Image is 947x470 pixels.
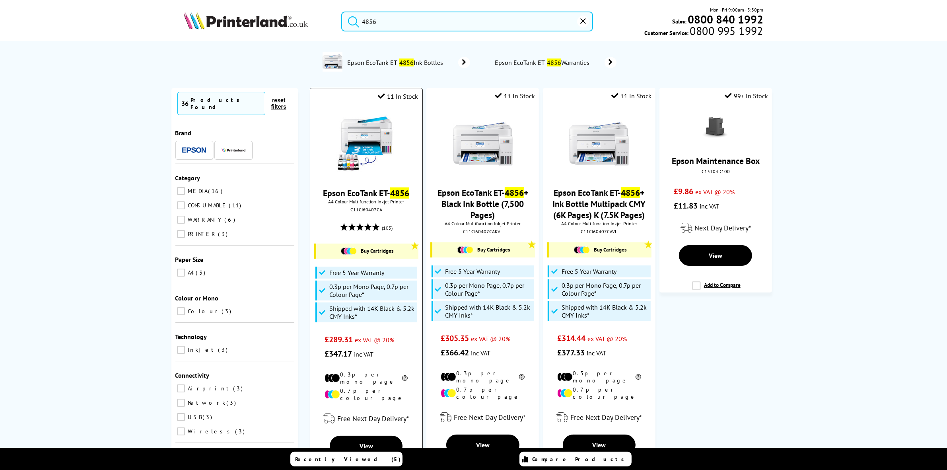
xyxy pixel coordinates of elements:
[446,435,519,455] a: View
[175,129,192,137] span: Brand
[549,228,649,234] div: C11CJ60407CAVL
[336,114,396,174] img: epson-et-4856-ink-included-new-small.jpg
[186,230,218,238] span: PRINTER
[341,248,357,255] img: Cartridges
[689,27,763,35] span: 0800 995 1992
[330,436,403,456] a: View
[495,92,535,100] div: 11 In Stock
[182,99,189,107] span: 36
[329,283,415,298] span: 0.3p per Mono Page, 0.7p per Colour Page*
[177,427,185,435] input: Wireless 3
[175,333,207,341] span: Technology
[177,201,185,209] input: CONSUMABLE 11
[476,441,490,449] span: View
[533,456,629,463] span: Compare Products
[191,96,261,111] div: Products Found
[314,199,418,205] span: A4 Colour Multifunction Inkjet Printer
[679,245,752,266] a: View
[218,230,230,238] span: 3
[325,387,408,402] li: 0.7p per colour page
[674,201,698,211] span: £11.83
[645,27,763,37] span: Customer Service:
[594,246,626,253] span: Buy Cartridges
[694,223,751,232] span: Next Day Delivery*
[709,252,722,259] span: View
[611,92,651,100] div: 11 In Stock
[177,384,185,392] input: Airprint 3
[225,216,237,223] span: 6
[663,217,768,239] div: modal_delivery
[557,386,641,400] li: 0.7p per colour page
[186,399,226,406] span: Network
[390,187,409,199] mark: 4856
[265,97,292,110] button: reset filters
[177,216,185,224] input: WARRANTY 6
[557,333,585,343] span: £314.44
[290,452,403,466] a: Recently Viewed (5)
[562,303,648,319] span: Shipped with 14K Black & 5.2k CMY Inks*
[323,52,342,72] img: C11CJ60407CA-conspage.jpg
[454,413,525,422] span: Free Next Day Delivery*
[222,148,245,152] img: Printerland
[692,281,741,296] label: Add to Compare
[355,336,394,344] span: ex VAT @ 20%
[445,267,500,275] span: Free 5 Year Warranty
[186,385,233,392] span: Airprint
[382,220,393,236] span: (105)
[177,346,185,354] input: Inkjet 3
[354,350,373,358] span: inc VAT
[710,6,763,14] span: Mon - Fri 9:00am - 5:30pm
[186,187,208,195] span: MEDIA
[725,92,768,100] div: 99+ In Stock
[445,303,532,319] span: Shipped with 14K Black & 5.2k CMY Inks*
[329,304,415,320] span: Shipped with 14K Black & 5.2k CMY Inks*
[553,246,648,254] a: Buy Cartridges
[688,12,763,27] b: 0800 840 1992
[587,349,606,357] span: inc VAT
[438,187,528,220] a: Epson EcoTank ET-4856+ Black Ink Bottle (7,500 Pages)
[296,456,401,463] span: Recently Viewed (5)
[441,370,525,384] li: 0.3p per mono page
[672,155,760,166] a: Epson Maintenance Box
[346,59,446,66] span: Epson EcoTank ET- Ink Bottles
[208,187,225,195] span: 16
[341,12,593,31] input: Search product or brand
[445,281,532,297] span: 0.3p per Mono Page, 0.7p per Colour Page*
[457,246,473,254] img: Cartridges
[314,408,418,430] div: modal_delivery
[477,246,510,253] span: Buy Cartridges
[184,12,331,31] a: Printerland Logo
[186,308,221,315] span: Colour
[235,428,247,435] span: 3
[186,346,218,353] span: Inkjet
[702,114,729,142] img: Epson-C13T04D100-Small.gif
[441,386,525,400] li: 0.7p per colour page
[436,246,531,254] a: Buy Cartridges
[674,186,693,197] span: £9.86
[329,269,384,277] span: Free 5 Year Warranty
[494,57,616,68] a: Epson EcoTank ET-4856Warranties
[360,442,373,450] span: View
[519,452,632,466] a: Compare Products
[177,399,185,407] input: Network 3
[175,255,204,263] span: Paper Size
[320,248,414,255] a: Buy Cartridges
[218,346,230,353] span: 3
[233,385,245,392] span: 3
[494,59,593,66] span: Epson EcoTank ET- Warranties
[177,307,185,315] input: Colour 3
[441,347,469,358] span: £366.42
[672,18,686,25] span: Sales:
[592,441,606,449] span: View
[430,406,535,429] div: modal_delivery
[665,168,766,174] div: C13T04D100
[203,413,214,421] span: 3
[186,413,202,421] span: USB
[196,269,208,276] span: 3
[182,147,206,153] img: Epson
[621,187,640,198] mark: 4856
[430,220,535,226] span: A4 Colour Multifunction Inkjet Printer
[222,308,233,315] span: 3
[227,399,238,406] span: 3
[316,207,416,213] div: C11CJ60407CA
